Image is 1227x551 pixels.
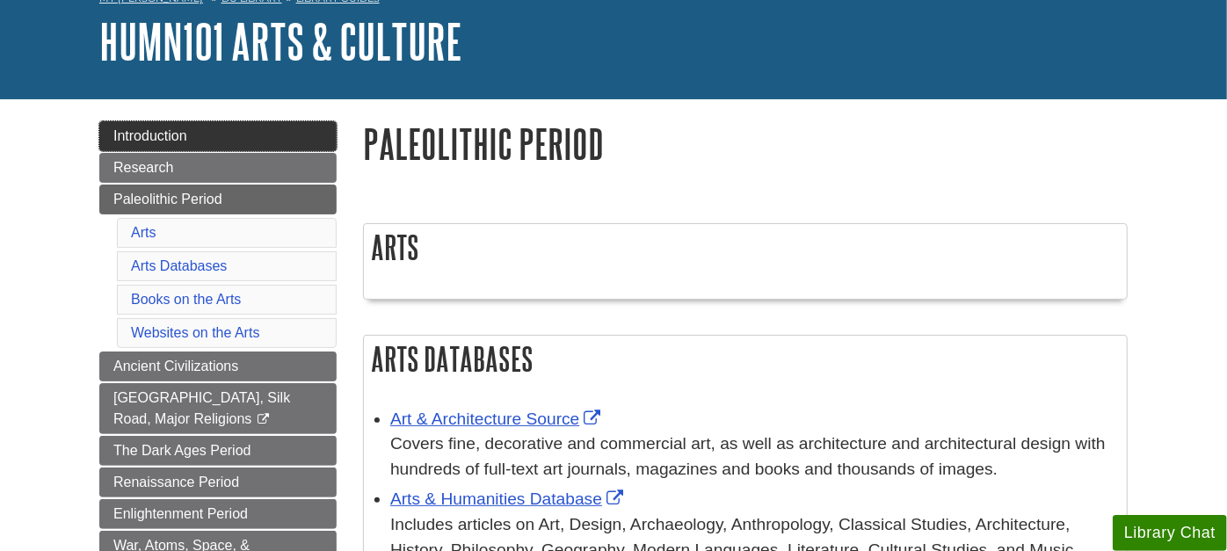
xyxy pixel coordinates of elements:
a: Ancient Civilizations [99,352,337,381]
a: HUMN101 Arts & Culture [99,14,462,69]
h2: Arts [364,224,1127,271]
span: Research [113,160,173,175]
a: Research [99,153,337,183]
span: The Dark Ages Period [113,443,251,458]
h1: Paleolithic Period [363,121,1128,166]
a: Books on the Arts [131,292,241,307]
span: [GEOGRAPHIC_DATA], Silk Road, Major Religions [113,390,290,426]
a: Arts [131,225,156,240]
a: Websites on the Arts [131,325,259,340]
span: Paleolithic Period [113,192,222,207]
a: Renaissance Period [99,468,337,497]
i: This link opens in a new window [256,414,271,425]
h2: Arts Databases [364,336,1127,382]
a: Link opens in new window [390,489,628,508]
a: Enlightenment Period [99,499,337,529]
a: Introduction [99,121,337,151]
a: Paleolithic Period [99,185,337,214]
a: Link opens in new window [390,410,605,428]
a: The Dark Ages Period [99,436,337,466]
span: Renaissance Period [113,475,239,489]
span: Enlightenment Period [113,506,248,521]
div: Covers fine, decorative and commercial art, as well as architecture and architectural design with... [390,431,1118,482]
button: Library Chat [1113,515,1227,551]
a: Arts Databases [131,258,227,273]
span: Ancient Civilizations [113,359,238,373]
a: [GEOGRAPHIC_DATA], Silk Road, Major Religions [99,383,337,434]
span: Introduction [113,128,187,143]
